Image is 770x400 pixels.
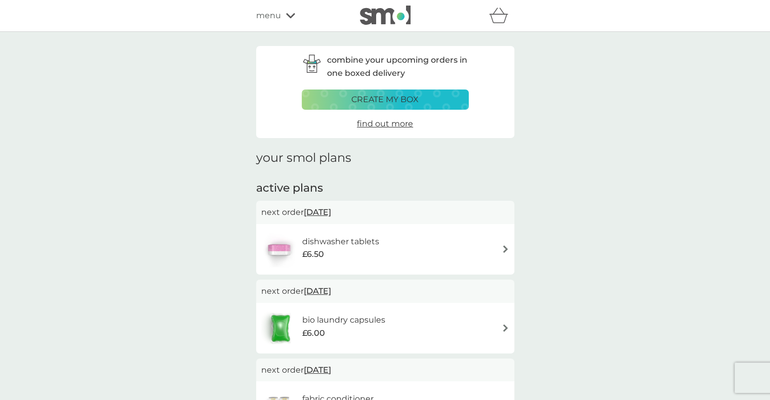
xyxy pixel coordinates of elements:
span: [DATE] [304,281,331,301]
h6: bio laundry capsules [302,314,385,327]
span: £6.50 [302,248,324,261]
img: smol [360,6,411,25]
span: find out more [357,119,413,128]
h6: dishwasher tablets [302,235,379,248]
h2: active plans [256,181,514,196]
p: next order [261,285,509,298]
p: next order [261,206,509,219]
span: £6.00 [302,327,325,340]
img: arrow right [502,245,509,253]
img: arrow right [502,324,509,332]
span: [DATE] [304,202,331,222]
p: combine your upcoming orders in one boxed delivery [327,54,469,79]
div: basket [489,6,514,26]
a: find out more [357,117,413,130]
img: dishwasher tablets [261,232,297,267]
h1: your smol plans [256,151,514,165]
span: [DATE] [304,360,331,380]
p: create my box [351,93,419,106]
p: next order [261,364,509,377]
button: create my box [302,90,469,110]
img: bio laundry capsules [261,310,300,346]
span: menu [256,9,281,22]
